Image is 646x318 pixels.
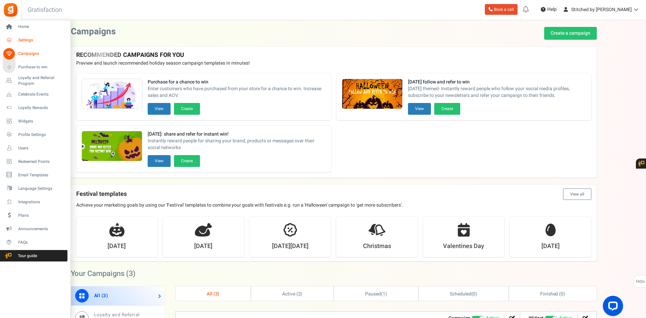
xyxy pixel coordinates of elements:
button: View [148,103,171,115]
a: Integrations [3,196,67,208]
span: FAQs [636,275,645,288]
a: Announcements [3,223,67,235]
span: Widgets [18,118,65,124]
strong: Christmas [363,242,391,251]
span: Paused [365,290,381,297]
span: Loyalty and Referral Program [18,75,67,86]
a: Plans [3,210,67,221]
a: Language Settings [3,183,67,194]
h2: Your Campaigns ( ) [71,270,136,277]
p: Preview and launch recommended holiday season campaign templates in minutes! [76,60,591,67]
button: View all [563,188,591,200]
button: Create [174,155,200,167]
span: Settings [18,37,65,43]
strong: [DATE] [194,242,212,251]
span: Announcements [18,226,65,232]
span: Help [546,6,557,13]
span: Loyalty Rewards [18,105,65,111]
span: Profile Settings [18,132,65,138]
strong: Purchase for a chance to win [148,79,326,85]
span: Integrations [18,199,65,205]
a: Redeemed Points [3,156,67,167]
strong: [DATE] follow and refer to win [408,79,586,85]
span: 2 [298,290,301,297]
span: 1 [383,290,385,297]
img: Recommended Campaigns [342,79,402,109]
span: 3 [215,290,218,297]
span: 3 [129,268,133,279]
p: Achieve your marketing goals by using our 'Festival' templates to combine your goals with festiva... [76,202,591,209]
a: Campaigns [3,48,67,60]
img: Recommended Campaigns [82,79,142,109]
span: ( ) [450,290,477,297]
span: Plans [18,213,65,218]
a: Celebrate Events [3,89,67,100]
img: Recommended Campaigns [82,131,142,162]
span: Celebrate Events [18,92,65,97]
a: Widgets [3,115,67,127]
a: Profile Settings [3,129,67,140]
a: Email Templates [3,169,67,181]
a: Book a call [485,4,518,15]
a: Loyalty and Referral Program [3,75,67,86]
h4: Festival templates [76,188,591,200]
span: Scheduled [450,290,471,297]
a: Home [3,21,67,33]
a: Loyalty Rewards [3,102,67,113]
h2: Campaigns [71,27,116,37]
h4: RECOMMENDED CAMPAIGNS FOR YOU [76,52,591,59]
button: View [148,155,171,167]
strong: [DATE][DATE] [272,242,309,251]
span: Redeemed Points [18,159,65,165]
span: Instantly reward people for sharing your brand, products or messages over their social networks [148,138,326,151]
span: Tour guide [3,253,50,259]
a: Create a campaign [544,27,597,40]
a: FAQs [3,237,67,248]
span: All ( ) [207,290,219,297]
button: View [408,103,431,115]
span: Users [18,145,65,151]
h3: Gratisfaction [20,3,69,17]
strong: Valentines Day [443,242,484,251]
a: Purchase to win [3,62,67,73]
span: FAQs [18,240,65,245]
strong: [DATE] [541,242,560,251]
strong: [DATE]: share and refer for instant win! [148,131,326,138]
span: Home [18,24,65,30]
span: ( ) [365,290,387,297]
button: Create [174,103,200,115]
span: [DATE] themed- Instantly reward people who follow your social media profiles, subscribe to your n... [408,85,586,99]
span: 0 [561,290,563,297]
img: Gratisfaction [3,2,18,17]
span: Campaigns [18,51,65,57]
strong: [DATE] [108,242,126,251]
span: All ( ) [94,292,108,299]
span: Finished ( ) [540,290,565,297]
span: 0 [473,290,475,297]
a: Users [3,142,67,154]
a: Settings [3,35,67,46]
span: Purchase to win [18,64,65,70]
span: Enter customers who have purchased from your store for a chance to win. Increase sales and AOV. [148,85,326,99]
span: Language Settings [18,186,65,191]
span: Active ( ) [282,290,302,297]
span: 3 [103,292,106,299]
a: Help [538,4,559,15]
span: Email Templates [18,172,65,178]
span: Stitched by [PERSON_NAME] [571,6,632,13]
button: Create [434,103,460,115]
